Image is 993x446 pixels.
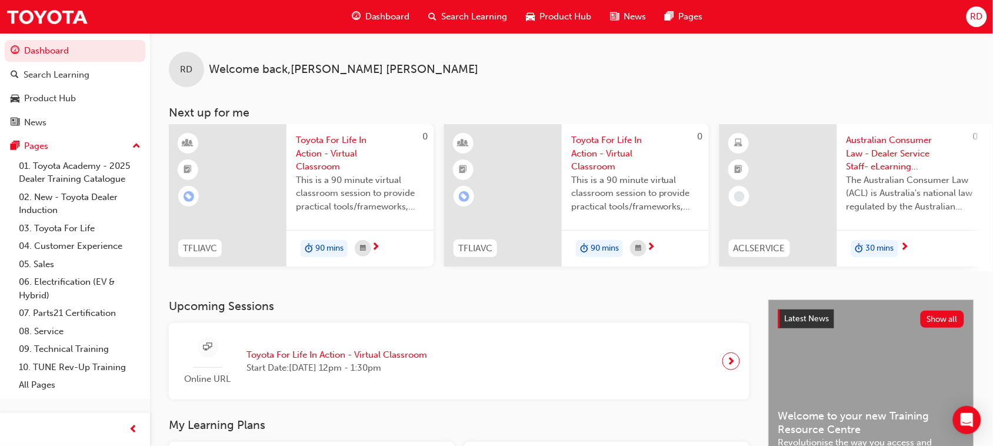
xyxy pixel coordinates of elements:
img: Trak [6,4,88,30]
span: calendar-icon [635,241,641,256]
span: learningRecordVerb_NONE-icon [734,191,745,202]
button: RD [967,6,987,27]
span: news-icon [611,9,619,24]
div: Pages [24,139,48,153]
a: Search Learning [5,64,145,86]
span: TFLIAVC [458,242,492,255]
a: 08. Service [14,322,145,341]
button: DashboardSearch LearningProduct HubNews [5,38,145,135]
a: 0ACLSERVICEAustralian Consumer Law - Dealer Service Staff- eLearning ModuleThe Australian Consume... [719,124,984,267]
a: 02. New - Toyota Dealer Induction [14,188,145,219]
a: All Pages [14,376,145,394]
span: learningResourceType_INSTRUCTOR_LED-icon [459,136,468,151]
a: 09. Technical Training [14,340,145,358]
span: up-icon [132,139,141,154]
div: Product Hub [24,92,76,105]
span: car-icon [527,9,535,24]
div: News [24,116,46,129]
span: Welcome to your new Training Resource Centre [778,410,964,436]
a: Latest NewsShow all [778,309,964,328]
span: calendar-icon [360,241,366,256]
span: Latest News [785,314,829,324]
span: learningRecordVerb_ENROLL-icon [184,191,194,202]
button: Pages [5,135,145,157]
a: search-iconSearch Learning [419,5,517,29]
span: Toyota For Life In Action - Virtual Classroom [571,134,699,174]
a: pages-iconPages [656,5,712,29]
span: next-icon [647,242,655,253]
a: 10. TUNE Rev-Up Training [14,358,145,377]
span: Start Date: [DATE] 12pm - 1:30pm [246,361,427,375]
span: next-icon [371,242,380,253]
span: duration-icon [855,241,864,257]
span: 0 [422,131,428,142]
span: sessionType_ONLINE_URL-icon [204,340,212,355]
a: news-iconNews [601,5,656,29]
h3: My Learning Plans [169,418,749,432]
span: news-icon [11,118,19,128]
div: Search Learning [24,68,89,82]
span: Search Learning [442,10,508,24]
span: This is a 90 minute virtual classroom session to provide practical tools/frameworks, behaviours a... [296,174,424,214]
span: 90 mins [315,242,344,255]
span: 30 mins [866,242,894,255]
span: next-icon [727,353,736,370]
span: booktick-icon [184,162,192,178]
span: prev-icon [129,422,138,437]
span: RD [971,10,983,24]
a: car-iconProduct Hub [517,5,601,29]
a: News [5,112,145,134]
span: 90 mins [591,242,619,255]
span: search-icon [429,9,437,24]
span: ACLSERVICE [734,242,785,255]
button: Show all [921,311,965,328]
span: guage-icon [352,9,361,24]
a: 0TFLIAVCToyota For Life In Action - Virtual ClassroomThis is a 90 minute virtual classroom sessio... [444,124,709,267]
span: Pages [679,10,703,24]
span: News [624,10,647,24]
span: booktick-icon [459,162,468,178]
a: 0TFLIAVCToyota For Life In Action - Virtual ClassroomThis is a 90 minute virtual classroom sessio... [169,124,434,267]
span: RD [181,63,193,76]
span: Toyota For Life In Action - Virtual Classroom [296,134,424,174]
span: Product Hub [540,10,592,24]
span: booktick-icon [735,162,743,178]
span: Dashboard [365,10,410,24]
span: The Australian Consumer Law (ACL) is Australia's national law regulated by the Australian Competi... [847,174,975,214]
a: 05. Sales [14,255,145,274]
a: 04. Customer Experience [14,237,145,255]
span: Online URL [178,372,237,386]
h3: Next up for me [150,106,993,119]
span: learningResourceType_ELEARNING-icon [735,136,743,151]
a: Product Hub [5,88,145,109]
span: duration-icon [580,241,588,257]
span: pages-icon [665,9,674,24]
a: Dashboard [5,40,145,62]
span: duration-icon [305,241,313,257]
a: 01. Toyota Academy - 2025 Dealer Training Catalogue [14,157,145,188]
span: This is a 90 minute virtual classroom session to provide practical tools/frameworks, behaviours a... [571,174,699,214]
span: learningResourceType_INSTRUCTOR_LED-icon [184,136,192,151]
span: car-icon [11,94,19,104]
span: 0 [698,131,703,142]
h3: Upcoming Sessions [169,299,749,313]
a: 07. Parts21 Certification [14,304,145,322]
span: pages-icon [11,141,19,152]
span: Australian Consumer Law - Dealer Service Staff- eLearning Module [847,134,975,174]
span: search-icon [11,70,19,81]
span: TFLIAVC [183,242,217,255]
div: Open Intercom Messenger [953,406,981,434]
span: guage-icon [11,46,19,56]
a: Online URLToyota For Life In Action - Virtual ClassroomStart Date:[DATE] 12pm - 1:30pm [178,332,740,391]
span: learningRecordVerb_ENROLL-icon [459,191,469,202]
a: 03. Toyota For Life [14,219,145,238]
span: next-icon [901,242,909,253]
a: guage-iconDashboard [342,5,419,29]
span: 0 [973,131,978,142]
a: 06. Electrification (EV & Hybrid) [14,273,145,304]
span: Toyota For Life In Action - Virtual Classroom [246,348,427,362]
span: Welcome back , [PERSON_NAME] [PERSON_NAME] [209,63,478,76]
